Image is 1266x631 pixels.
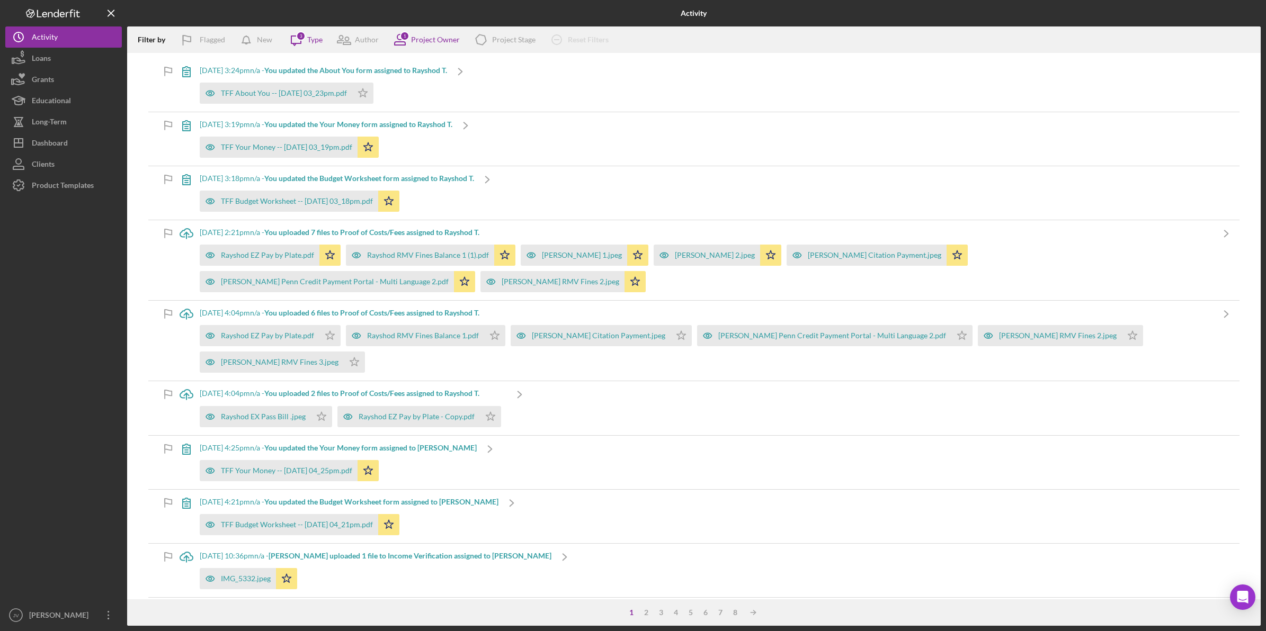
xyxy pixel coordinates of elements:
div: 2 [639,608,654,617]
b: You updated the About You form assigned to Rayshod T. [264,66,447,75]
div: 1 [400,31,409,41]
button: Rayshod RMV Fines Balance 1.pdf [346,325,505,346]
div: [DATE] 4:04pm n/a - [200,389,506,398]
button: [PERSON_NAME] Citation Payment.jpeg [787,245,968,266]
div: TFF Your Money -- [DATE] 03_19pm.pdf [221,143,352,151]
a: [DATE] 3:24pmn/a -You updated the About You form assigned to Rayshod T.TFF About You -- [DATE] 03... [173,58,474,112]
button: TFF Your Money -- [DATE] 03_19pm.pdf [200,137,379,158]
div: 8 [728,608,743,617]
button: Product Templates [5,175,122,196]
b: You uploaded 7 files to Proof of Costs/Fees assigned to Rayshod T. [264,228,479,237]
div: Open Intercom Messenger [1230,584,1255,610]
div: [PERSON_NAME] Citation Payment.jpeg [808,251,941,259]
a: [DATE] 4:21pmn/a -You updated the Budget Worksheet form assigned to [PERSON_NAME]TFF Budget Works... [173,490,525,543]
button: [PERSON_NAME] Citation Payment.jpeg [511,325,692,346]
button: [PERSON_NAME] 2.jpeg [654,245,781,266]
div: Clients [32,154,55,177]
a: [DATE] 3:19pmn/a -You updated the Your Money form assigned to Rayshod T.TFF Your Money -- [DATE] ... [173,112,479,166]
button: [PERSON_NAME] Penn Credit Payment Portal - Multi Language 2.pdf [697,325,973,346]
div: Rayshod EX Pass Bill .jpeg [221,412,306,421]
div: TFF Your Money -- [DATE] 04_25pm.pdf [221,466,352,475]
button: Flagged [173,29,236,50]
button: Educational [5,90,122,111]
div: [DATE] 2:21pm n/a - [200,228,1213,237]
div: Reset Filters [568,29,609,50]
div: 5 [683,608,698,617]
div: 4 [668,608,683,617]
div: 1 [624,608,639,617]
div: Project Stage [492,35,536,44]
a: [DATE] 2:21pmn/a -You uploaded 7 files to Proof of Costs/Fees assigned to Rayshod T.Rayshod EZ Pa... [173,220,1240,300]
button: Clients [5,154,122,175]
div: [PERSON_NAME] [26,605,95,628]
b: You updated the Your Money form assigned to Rayshod T. [264,120,452,129]
div: Product Templates [32,175,94,199]
a: [DATE] 4:04pmn/a -You uploaded 2 files to Proof of Costs/Fees assigned to Rayshod T.Rayshod EX Pa... [173,381,533,435]
b: You uploaded 2 files to Proof of Costs/Fees assigned to Rayshod T. [264,389,479,398]
div: [PERSON_NAME] Penn Credit Payment Portal - Multi Language 2.pdf [718,331,946,340]
div: [PERSON_NAME] 2.jpeg [675,251,755,259]
div: [DATE] 3:19pm n/a - [200,120,452,129]
div: [DATE] 10:36pm n/a - [200,552,551,560]
div: [PERSON_NAME] RMV Fines 2.jpeg [999,331,1117,340]
button: IMG_5332.jpeg [200,568,297,589]
div: Rayshod EZ Pay by Plate - Copy.pdf [359,412,475,421]
div: Long-Term [32,111,67,135]
button: Loans [5,48,122,69]
button: [PERSON_NAME] RMV Fines 2.jpeg [480,271,646,292]
div: [PERSON_NAME] Penn Credit Payment Portal - Multi Language 2.pdf [221,277,449,286]
div: [PERSON_NAME] RMV Fines 3.jpeg [221,358,338,366]
b: You updated the Budget Worksheet form assigned to [PERSON_NAME] [264,497,498,506]
div: [PERSON_NAME] RMV Fines 2.jpeg [502,277,619,286]
button: Grants [5,69,122,90]
button: [PERSON_NAME] 1.jpeg [521,245,648,266]
a: [DATE] 10:36pmn/a -[PERSON_NAME] uploaded 1 file to Income Verification assigned to [PERSON_NAME]... [173,544,578,597]
button: Long-Term [5,111,122,132]
div: [DATE] 3:18pm n/a - [200,174,474,183]
div: [DATE] 3:24pm n/a - [200,66,447,75]
button: TFF Budget Worksheet -- [DATE] 04_21pm.pdf [200,514,399,535]
button: Activity [5,26,122,48]
button: New [236,29,283,50]
div: Activity [32,26,58,50]
button: TFF About You -- [DATE] 03_23pm.pdf [200,83,373,104]
button: TFF Budget Worksheet -- [DATE] 03_18pm.pdf [200,191,399,212]
button: [PERSON_NAME] Penn Credit Payment Portal - Multi Language 2.pdf [200,271,475,292]
div: Type [307,35,323,44]
div: [DATE] 4:21pm n/a - [200,498,498,506]
div: Loans [32,48,51,71]
div: Rayshod RMV Fines Balance 1 (1).pdf [367,251,489,259]
div: TFF Budget Worksheet -- [DATE] 03_18pm.pdf [221,197,373,205]
button: Rayshod RMV Fines Balance 1 (1).pdf [346,245,515,266]
button: Rayshod EZ Pay by Plate - Copy.pdf [337,406,501,427]
b: Activity [681,9,707,17]
button: [PERSON_NAME] RMV Fines 3.jpeg [200,351,365,373]
div: Grants [32,69,54,93]
button: Rayshod EZ Pay by Plate.pdf [200,245,341,266]
div: [PERSON_NAME] Citation Payment.jpeg [532,331,665,340]
button: Dashboard [5,132,122,154]
div: 3 [296,31,306,41]
div: Educational [32,90,71,114]
div: Rayshod RMV Fines Balance 1.pdf [367,331,479,340]
div: Rayshod EZ Pay by Plate.pdf [221,251,314,259]
a: [DATE] 4:25pmn/a -You updated the Your Money form assigned to [PERSON_NAME]TFF Your Money -- [DAT... [173,436,503,489]
div: Project Owner [411,35,460,44]
button: Rayshod EX Pass Bill .jpeg [200,406,332,427]
b: You updated the Budget Worksheet form assigned to Rayshod T. [264,174,474,183]
b: You uploaded 6 files to Proof of Costs/Fees assigned to Rayshod T. [264,308,479,317]
div: New [257,29,272,50]
div: Author [355,35,379,44]
div: [DATE] 4:25pm n/a - [200,444,477,452]
b: [PERSON_NAME] uploaded 1 file to Income Verification assigned to [PERSON_NAME] [269,551,551,560]
div: 7 [713,608,728,617]
div: TFF About You -- [DATE] 03_23pm.pdf [221,89,347,97]
div: [DATE] 4:04pm n/a - [200,309,1213,317]
div: Dashboard [32,132,68,156]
